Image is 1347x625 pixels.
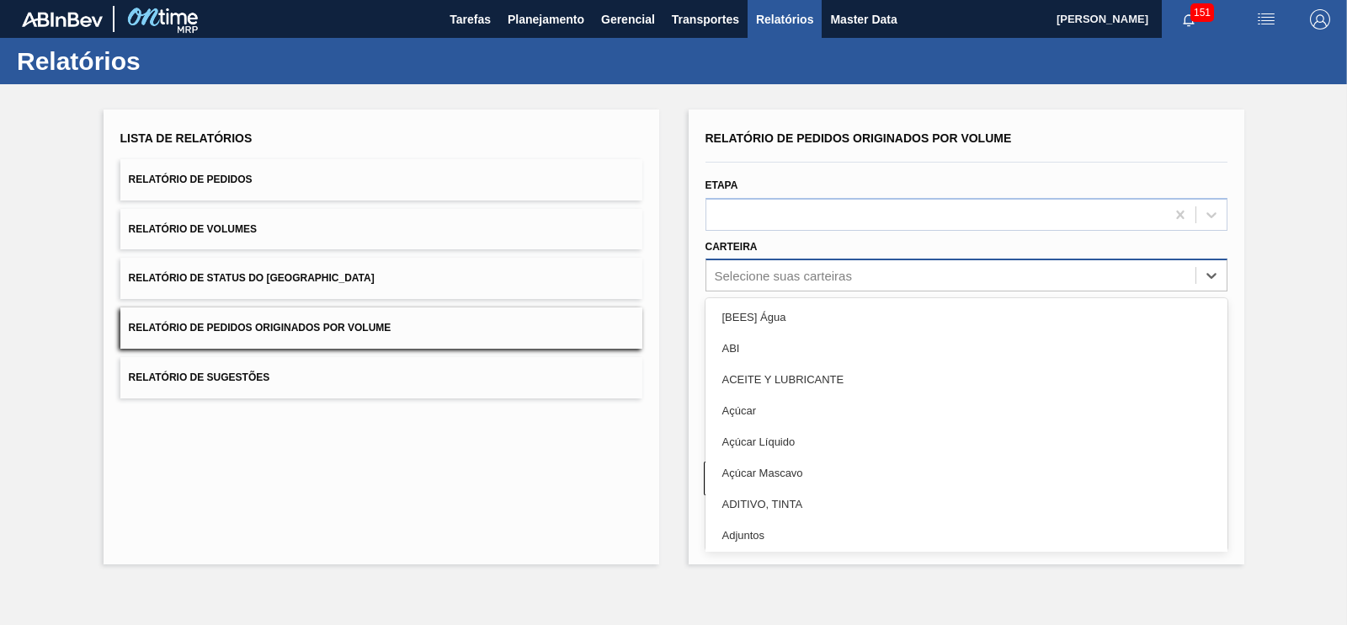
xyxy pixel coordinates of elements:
[1190,3,1214,22] span: 151
[705,179,738,191] label: Etapa
[1162,8,1216,31] button: Notificações
[705,520,1227,551] div: Adjuntos
[1310,9,1330,29] img: Logout
[129,371,270,383] span: Relatório de Sugestões
[705,457,1227,489] div: Açúcar Mascavo
[705,302,1227,333] div: [BEES] Água
[705,131,1012,145] span: Relatório de Pedidos Originados por Volume
[508,9,584,29] span: Planejamento
[450,9,491,29] span: Tarefas
[17,51,316,71] h1: Relatórios
[705,333,1227,364] div: ABI
[1256,9,1276,29] img: userActions
[120,131,253,145] span: Lista de Relatórios
[756,9,813,29] span: Relatórios
[120,357,642,398] button: Relatório de Sugestões
[129,272,375,284] span: Relatório de Status do [GEOGRAPHIC_DATA]
[120,258,642,299] button: Relatório de Status do [GEOGRAPHIC_DATA]
[129,174,253,185] span: Relatório de Pedidos
[120,209,642,250] button: Relatório de Volumes
[705,241,758,253] label: Carteira
[830,9,897,29] span: Master Data
[129,322,391,334] span: Relatório de Pedidos Originados por Volume
[715,269,852,283] div: Selecione suas carteiras
[704,462,958,495] button: Limpar
[705,489,1227,520] div: ADITIVO, TINTA
[120,159,642,200] button: Relatório de Pedidos
[705,395,1227,426] div: Açúcar
[672,9,739,29] span: Transportes
[129,223,257,235] span: Relatório de Volumes
[22,12,103,27] img: TNhmsLtSVTkK8tSr43FrP2fwEKptu5GPRR3wAAAABJRU5ErkJggg==
[601,9,655,29] span: Gerencial
[705,364,1227,395] div: ACEITE Y LUBRICANTE
[120,307,642,349] button: Relatório de Pedidos Originados por Volume
[705,426,1227,457] div: Açúcar Líquido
